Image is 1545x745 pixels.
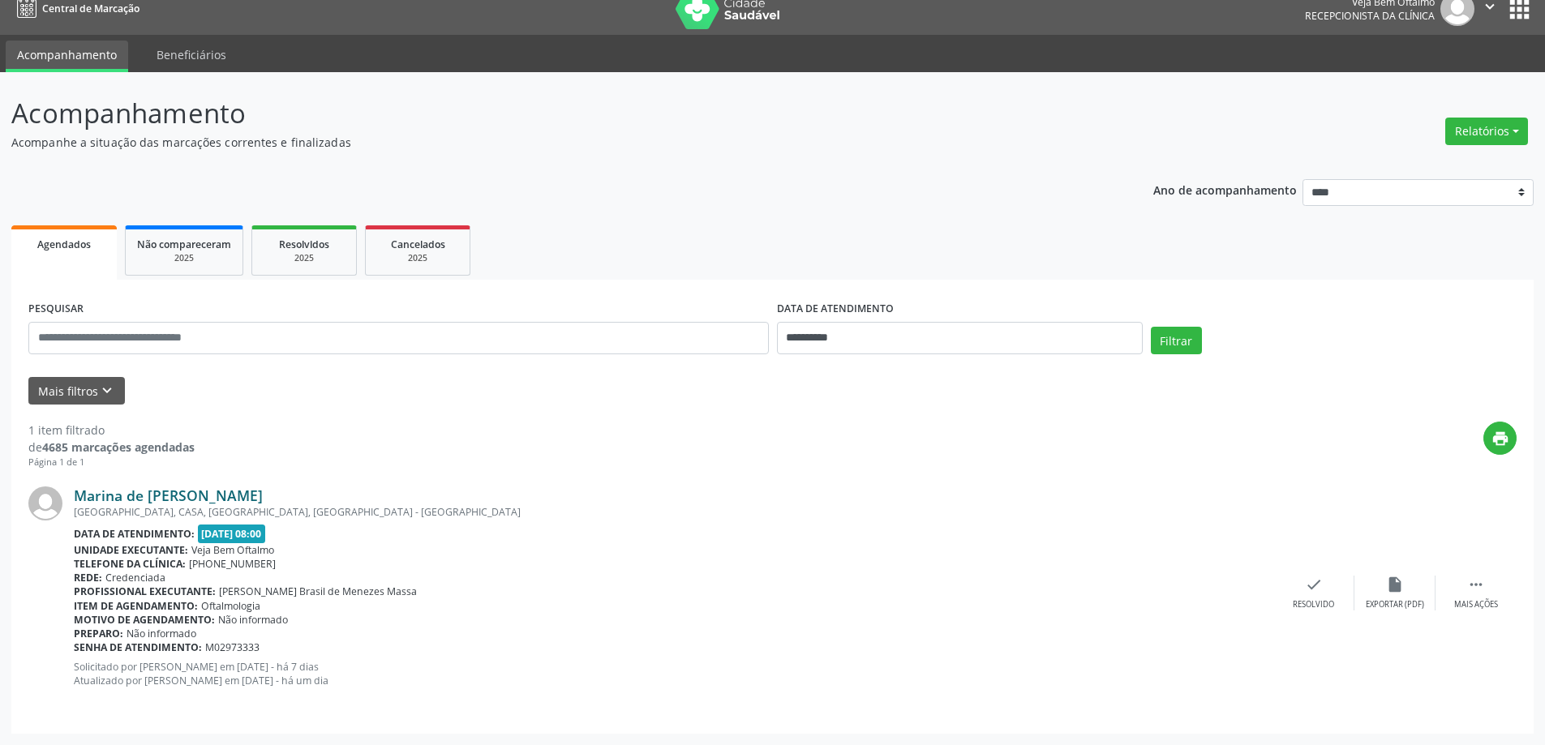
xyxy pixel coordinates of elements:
button: Relatórios [1445,118,1528,145]
div: Exportar (PDF) [1366,599,1424,610]
b: Motivo de agendamento: [74,613,215,627]
p: Acompanhe a situação das marcações correntes e finalizadas [11,134,1077,151]
p: Solicitado por [PERSON_NAME] em [DATE] - há 7 dias Atualizado por [PERSON_NAME] em [DATE] - há um... [74,660,1273,687]
p: Acompanhamento [11,93,1077,134]
span: [PHONE_NUMBER] [189,557,276,571]
div: 2025 [137,252,231,264]
a: Acompanhamento [6,41,128,72]
div: Resolvido [1293,599,1334,610]
div: Página 1 de 1 [28,456,195,469]
div: de [28,439,195,456]
i: print [1491,430,1509,447]
b: Rede: [74,571,102,584]
img: img [28,486,62,520]
span: Resolvidos [279,238,329,251]
div: Mais ações [1454,599,1498,610]
span: Central de Marcação [42,2,139,15]
span: Credenciada [105,571,165,584]
div: 2025 [377,252,458,264]
span: Oftalmologia [201,599,260,613]
i: keyboard_arrow_down [98,382,116,400]
strong: 4685 marcações agendadas [42,439,195,455]
button: Mais filtroskeyboard_arrow_down [28,377,125,405]
span: M02973333 [205,640,260,654]
p: Ano de acompanhamento [1153,179,1297,199]
button: print [1483,422,1517,455]
label: DATA DE ATENDIMENTO [777,297,894,322]
i: insert_drive_file [1386,576,1404,593]
b: Unidade executante: [74,543,188,557]
span: Não informado [218,613,288,627]
a: Marina de [PERSON_NAME] [74,486,263,504]
b: Senha de atendimento: [74,640,202,654]
label: PESQUISAR [28,297,84,322]
b: Item de agendamento: [74,599,198,613]
span: Cancelados [391,238,445,251]
i:  [1467,576,1485,593]
a: Beneficiários [145,41,238,69]
b: Telefone da clínica: [74,557,186,571]
b: Profissional executante: [74,584,216,598]
i: check [1305,576,1323,593]
span: Agendados [37,238,91,251]
span: Recepcionista da clínica [1305,9,1435,23]
div: [GEOGRAPHIC_DATA], CASA, [GEOGRAPHIC_DATA], [GEOGRAPHIC_DATA] - [GEOGRAPHIC_DATA] [74,505,1273,519]
span: [DATE] 08:00 [198,524,266,543]
b: Preparo: [74,627,123,640]
span: Não informado [127,627,196,640]
span: [PERSON_NAME] Brasil de Menezes Massa [219,584,417,598]
div: 1 item filtrado [28,422,195,439]
div: 2025 [264,252,345,264]
b: Data de atendimento: [74,527,195,541]
button: Filtrar [1151,327,1202,354]
span: Não compareceram [137,238,231,251]
span: Veja Bem Oftalmo [191,543,274,557]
